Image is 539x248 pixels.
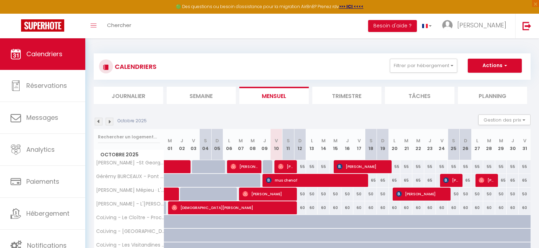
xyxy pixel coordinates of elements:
[507,160,519,173] div: 55
[377,201,389,214] div: 60
[188,129,200,160] th: 03
[390,59,457,73] button: Filtrer par hébergement
[365,174,377,187] div: 65
[26,113,58,122] span: Messages
[341,201,353,214] div: 60
[333,137,338,144] abbr: M
[200,129,212,160] th: 04
[353,201,365,214] div: 60
[294,160,306,173] div: 55
[247,129,259,160] th: 08
[424,174,436,187] div: 65
[400,174,412,187] div: 65
[98,131,160,143] input: Rechercher un logement...
[458,87,527,104] li: Planning
[95,229,165,234] span: CoLiving - [GEOGRAPHIC_DATA] - Proche [GEOGRAPHIC_DATA]
[424,201,436,214] div: 60
[358,137,361,144] abbr: V
[468,59,522,73] button: Actions
[365,188,377,201] div: 50
[448,160,460,173] div: 55
[479,174,494,187] span: [PERSON_NAME]
[385,87,454,104] li: Tâches
[519,174,531,187] div: 65
[523,21,531,30] img: logout
[215,137,219,144] abbr: D
[294,201,306,214] div: 60
[400,160,412,173] div: 55
[251,137,255,144] abbr: M
[306,188,318,201] div: 50
[339,4,364,9] a: >>> ICI <<<<
[404,137,408,144] abbr: M
[321,137,326,144] abbr: M
[341,129,353,160] th: 16
[495,160,507,173] div: 55
[393,137,395,144] abbr: L
[464,137,467,144] abbr: D
[95,174,165,179] span: Gérémy BURCEAUX - Pont de Beauvoisin · Les 4 Chênes - T2 refait à neuf
[211,129,223,160] th: 05
[471,160,483,173] div: 55
[400,129,412,160] th: 21
[176,129,188,160] th: 02
[519,129,531,160] th: 31
[519,188,531,201] div: 50
[519,201,531,214] div: 60
[21,19,64,32] img: Super Booking
[400,201,412,214] div: 60
[436,160,448,173] div: 55
[168,137,172,144] abbr: M
[483,160,495,173] div: 55
[443,174,459,187] span: [PERSON_NAME]
[389,129,401,160] th: 20
[107,21,131,29] span: Chercher
[511,137,514,144] abbr: J
[287,137,290,144] abbr: S
[306,201,318,214] div: 60
[172,201,295,214] span: [DEMOGRAPHIC_DATA][PERSON_NAME]
[164,129,176,160] th: 01
[95,160,165,165] span: [PERSON_NAME] -St Georges d'Espéranche · L'Atelier Cosy - centre ville
[495,174,507,187] div: 65
[95,215,165,220] span: CoLiving - Le Cloître - Proche [GEOGRAPHIC_DATA]
[487,137,491,144] abbr: M
[318,160,330,173] div: 55
[231,160,258,173] span: [PERSON_NAME]
[460,201,472,214] div: 60
[167,87,236,104] li: Semaine
[495,129,507,160] th: 29
[235,129,247,160] th: 07
[476,137,478,144] abbr: L
[478,115,531,125] button: Gestion des prix
[353,129,365,160] th: 17
[471,129,483,160] th: 27
[471,188,483,201] div: 50
[523,137,526,144] abbr: V
[424,129,436,160] th: 23
[460,174,472,187] div: 65
[311,137,313,144] abbr: L
[298,137,302,144] abbr: D
[312,87,382,104] li: Trimestre
[389,201,401,214] div: 60
[278,160,294,173] span: [PERSON_NAME]
[389,160,401,173] div: 55
[294,188,306,201] div: 50
[113,59,157,74] h3: CALENDRIERS
[483,201,495,214] div: 60
[94,150,164,160] span: Octobre 2025
[118,118,147,124] p: Octobre 2025
[460,160,472,173] div: 55
[341,188,353,201] div: 50
[424,160,436,173] div: 55
[507,188,519,201] div: 50
[389,174,401,187] div: 65
[204,137,207,144] abbr: S
[452,137,455,144] abbr: S
[507,201,519,214] div: 60
[495,201,507,214] div: 60
[318,188,330,201] div: 50
[499,137,503,144] abbr: M
[26,50,62,58] span: Calendriers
